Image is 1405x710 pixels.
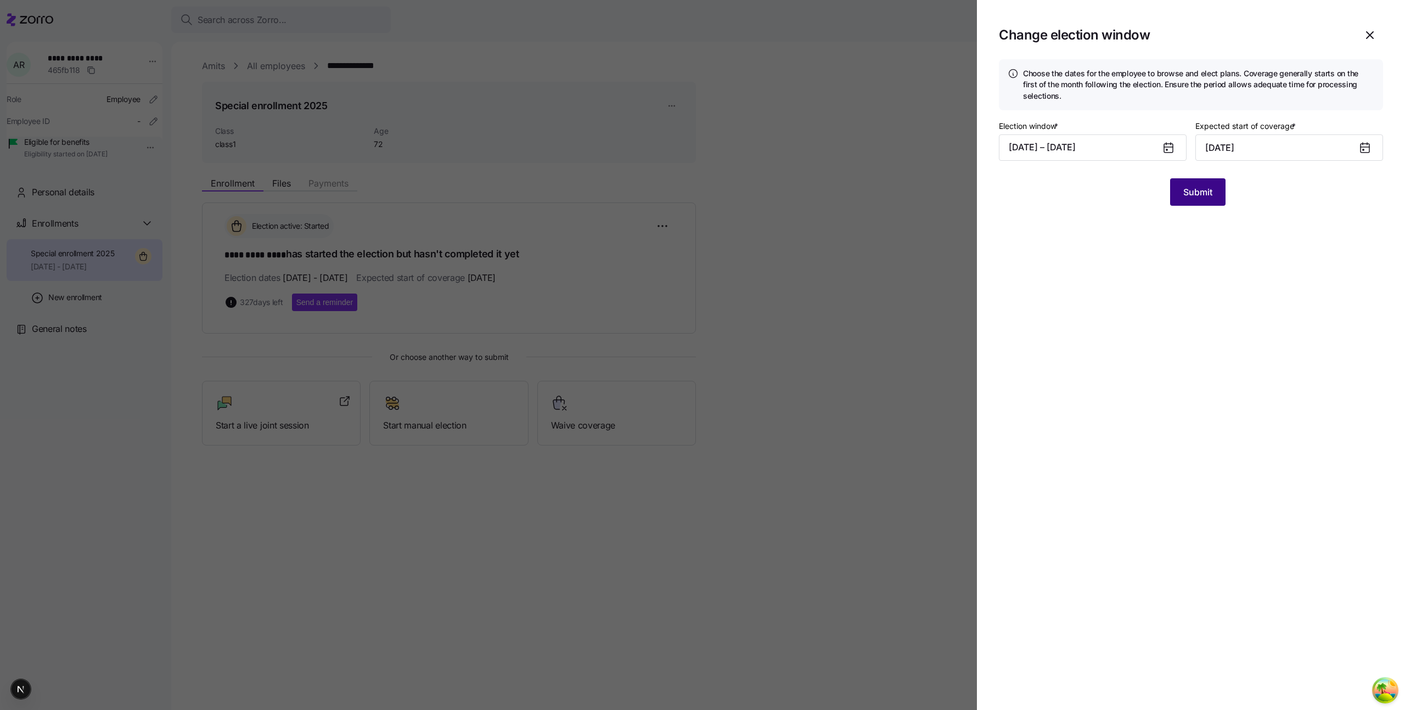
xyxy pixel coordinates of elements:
h4: Choose the dates for the employee to browse and elect plans. Coverage generally starts on the fir... [1023,68,1374,102]
button: Open Tanstack query devtools [1374,679,1396,701]
button: Submit [1170,178,1226,206]
button: [DATE] – [DATE] [999,134,1187,161]
input: MM/DD/YYYY [1195,134,1383,161]
label: Election window [999,120,1060,132]
label: Expected start of coverage [1195,120,1298,132]
span: Submit [1183,185,1212,199]
h1: Change election window [999,26,1348,43]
